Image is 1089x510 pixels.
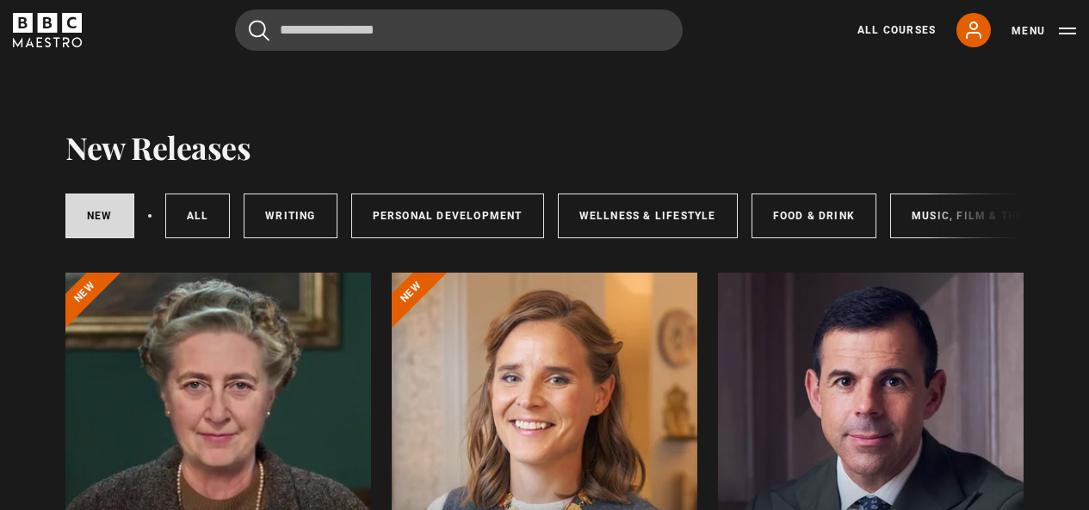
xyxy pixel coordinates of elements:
a: New [65,194,134,238]
a: Music, Film & Theatre [890,194,1074,238]
a: All [165,194,231,238]
a: All Courses [857,22,936,38]
a: Personal Development [351,194,544,238]
input: Search [235,9,683,51]
button: Toggle navigation [1012,22,1076,40]
a: Food & Drink [752,194,876,238]
a: Writing [244,194,337,238]
button: Submit the search query [249,20,269,41]
h1: New Releases [65,129,251,165]
svg: BBC Maestro [13,13,82,47]
a: Wellness & Lifestyle [558,194,738,238]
